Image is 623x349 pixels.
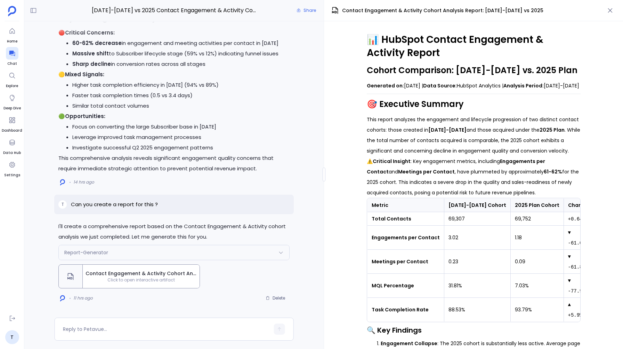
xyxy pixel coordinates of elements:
[72,101,290,111] li: Similar total contact volumes
[367,82,404,89] strong: Generated on:
[540,126,565,133] strong: 2025 Plan
[92,6,257,15] span: [DATE]-[DATE] vs 2025 Contact Engagement & Activity Cohort Analysis
[6,61,18,67] span: Chat
[72,59,290,69] li: in conversion rates across all stages
[261,293,290,303] button: Delete
[444,212,510,226] td: 69,307
[510,226,564,250] td: 1.18
[73,295,93,301] span: 11 hrs ago
[568,254,585,270] code: ▼ -61.8%
[568,230,585,246] code: ▼ -61.0%
[4,158,20,178] a: Settings
[367,156,581,198] p: ⚠️ : Key engagement metrics, including and , have plummeted by approximately for the 2025 cohort....
[86,270,197,277] span: Contact Engagement & Activity Cohort Analysis Report: [DATE]-[DATE] vs 2025
[58,221,290,242] p: I'll create a comprehensive report based on the Contact Engagement & Activity cohort analysis we ...
[510,212,564,226] td: 69,752
[544,168,562,175] strong: 61-62%
[72,50,109,57] strong: Massive shift
[3,150,21,156] span: Data Hub
[2,114,22,133] a: Dashboard
[510,298,564,322] td: 93.79%
[4,172,20,178] span: Settings
[304,8,316,13] span: Share
[5,330,19,344] a: T
[273,295,285,301] span: Delete
[367,80,581,91] p: [DATE] | HubSpot Analytics | [DATE]-[DATE]
[342,7,543,14] span: Contact Engagement & Activity Cohort Analysis Report: [DATE]-[DATE] vs 2025
[568,216,585,222] code: +0.64%
[60,179,65,186] img: logo
[71,200,158,209] p: Can you create a report for this ?
[292,6,320,15] button: Share
[444,250,510,274] td: 0.23
[58,111,290,122] p: 🟢
[72,122,290,132] li: Focus on converting the large Subscriber base in [DATE]
[367,325,581,335] h3: 🔍 Key Findings
[367,33,581,60] h1: 📊 HubSpot Contact Engagement & Activity Report
[510,250,564,274] td: 0.09
[510,199,564,212] th: 2025 Plan Cohort
[372,282,414,289] strong: MQL Percentage
[510,274,564,298] td: 7.03%
[367,114,581,156] p: This report analyzes the engagement and lifecycle progression of two distinct contact cohorts: th...
[503,82,544,89] strong: Analysis Period:
[83,277,200,283] span: Click to open interactive artifact
[62,202,64,207] span: T
[3,92,21,111] a: Deep Dive
[72,142,290,153] li: Investigate successful Q2 2025 engagement patterns
[58,264,200,288] button: Contact Engagement & Activity Cohort Analysis Report: [DATE]-[DATE] vs 2025Click to open interact...
[381,340,437,347] strong: Engagement Collapse
[72,132,290,142] li: Leverage improved task management processes
[72,90,290,101] li: Faster task completion times (0.5 vs 3.4 days)
[72,48,290,59] li: to Subscriber lifecycle stage (59% vs 12%) indicating funnel issues
[428,126,467,133] strong: [DATE]-[DATE]
[3,106,21,111] span: Deep Dive
[367,98,581,110] h2: 🎯 Executive Summary
[564,199,592,212] th: Change
[58,69,290,80] p: 🟡
[373,158,411,165] strong: Critical Insight
[60,295,65,302] img: logo
[72,39,122,47] strong: 60-62% decrease
[444,298,510,322] td: 88.53%
[444,274,510,298] td: 31.81%
[3,136,21,156] a: Data Hub
[65,113,105,120] strong: Opportunities:
[444,226,510,250] td: 3.02
[423,82,457,89] strong: Data Source:
[64,249,108,256] span: Report-Generator
[6,69,18,89] a: Explore
[398,168,455,175] strong: Meetings per Contact
[8,6,16,16] img: petavue logo
[65,71,104,78] strong: Mixed Signals:
[367,199,444,212] th: Metric
[72,80,290,90] li: Higher task completion efficiency in [DATE] (94% vs 89%)
[6,39,18,44] span: Home
[372,306,429,313] strong: Task Completion Rate
[58,153,290,174] p: This comprehensive analysis reveals significant engagement quality concerns that require immediat...
[2,128,22,133] span: Dashboard
[6,47,18,67] a: Chat
[73,179,94,185] span: 14 hrs ago
[372,215,411,222] strong: Total Contacts
[367,64,581,76] h2: Cohort Comparison: [DATE]-[DATE] vs. 2025 Plan
[568,278,585,294] code: ▼ -77.9%
[72,60,111,68] strong: Sharp decline
[568,302,583,318] code: ▲ +5.9%
[72,38,290,48] li: in engagement and meeting activities per contact in [DATE]
[6,25,18,44] a: Home
[372,234,440,241] strong: Engagements per Contact
[372,258,428,265] strong: Meetings per Contact
[6,83,18,89] span: Explore
[444,199,510,212] th: [DATE]-[DATE] Cohort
